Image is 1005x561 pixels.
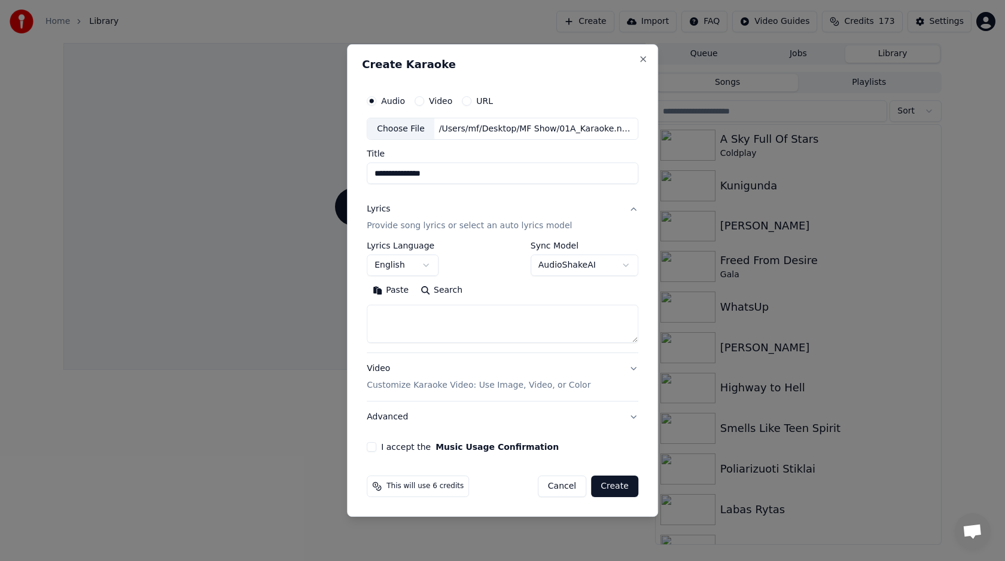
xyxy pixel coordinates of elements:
[367,242,638,353] div: LyricsProvide song lyrics or select an auto lyrics model
[367,281,415,301] button: Paste
[367,220,572,232] p: Provide song lyrics or select an auto lyrics model
[367,150,638,158] label: Title
[367,379,590,391] p: Customize Karaoke Video: Use Image, Video, or Color
[386,482,464,491] span: This will use 6 credits
[531,242,638,250] label: Sync Model
[435,443,559,451] button: I accept the
[538,476,586,497] button: Cancel
[367,363,590,392] div: Video
[367,354,638,401] button: VideoCustomize Karaoke Video: Use Image, Video, or Color
[367,242,438,250] label: Lyrics Language
[381,97,405,105] label: Audio
[476,97,493,105] label: URL
[367,118,434,140] div: Choose File
[591,476,638,497] button: Create
[434,123,638,135] div: /Users/mf/Desktop/MF Show/01A_Karaoke.nosync/Bounce-Stable/20 Zombie-84BPM.mp3
[415,281,468,301] button: Search
[429,97,452,105] label: Video
[367,204,390,216] div: Lyrics
[367,401,638,433] button: Advanced
[362,59,643,70] h2: Create Karaoke
[367,194,638,242] button: LyricsProvide song lyrics or select an auto lyrics model
[381,443,559,451] label: I accept the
